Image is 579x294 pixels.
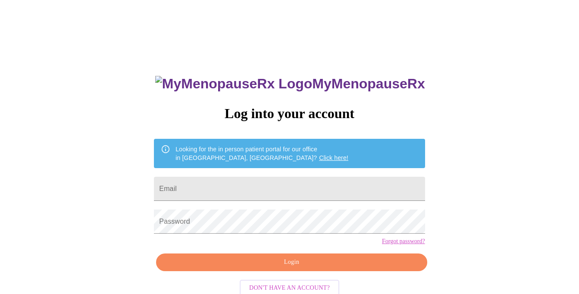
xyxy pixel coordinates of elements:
button: Login [156,253,427,271]
img: MyMenopauseRx Logo [155,76,312,92]
a: Click here! [319,154,348,161]
a: Forgot password? [382,238,425,245]
div: Looking for the in person patient portal for our office in [GEOGRAPHIC_DATA], [GEOGRAPHIC_DATA]? [175,141,348,166]
h3: Log into your account [154,106,425,122]
span: Login [166,257,417,268]
a: Don't have an account? [238,284,341,291]
h3: MyMenopauseRx [155,76,425,92]
span: Don't have an account? [249,283,330,294]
